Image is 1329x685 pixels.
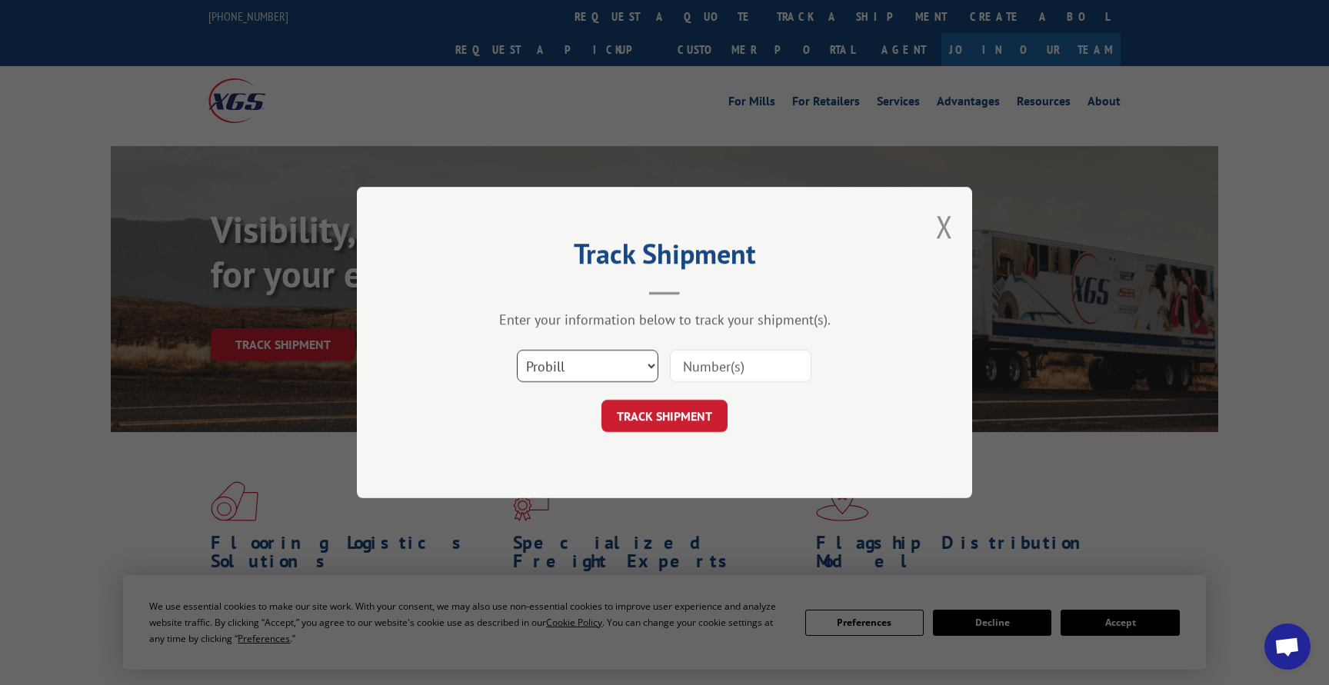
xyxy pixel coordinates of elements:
input: Number(s) [670,350,811,382]
a: Open chat [1264,623,1311,670]
h2: Track Shipment [434,243,895,272]
div: Enter your information below to track your shipment(s). [434,311,895,328]
button: TRACK SHIPMENT [601,400,728,432]
button: Close modal [936,206,953,247]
